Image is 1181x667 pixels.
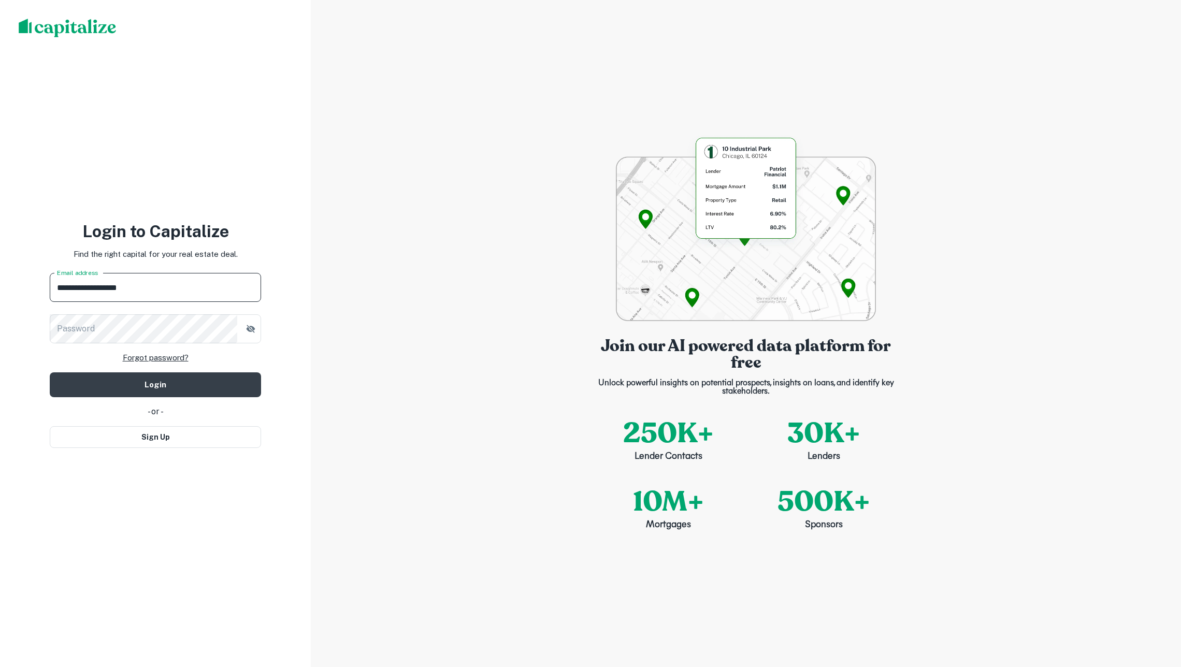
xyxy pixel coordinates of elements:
[787,412,860,454] p: 30K+
[590,338,901,371] p: Join our AI powered data platform for free
[19,19,117,37] img: capitalize-logo.png
[57,268,98,277] label: Email address
[808,450,840,464] p: Lenders
[74,248,238,260] p: Find the right capital for your real estate deal.
[50,426,261,448] button: Sign Up
[50,372,261,397] button: Login
[805,518,843,532] p: Sponsors
[590,379,901,396] p: Unlock powerful insights on potential prospects, insights on loans, and identify key stakeholders.
[50,405,261,418] div: - or -
[50,219,261,244] h3: Login to Capitalize
[635,450,702,464] p: Lender Contacts
[1129,584,1181,634] iframe: Chat Widget
[616,135,875,321] img: login-bg
[123,352,189,364] a: Forgot password?
[646,518,691,532] p: Mortgages
[623,412,714,454] p: 250K+
[777,481,870,523] p: 500K+
[633,481,704,523] p: 10M+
